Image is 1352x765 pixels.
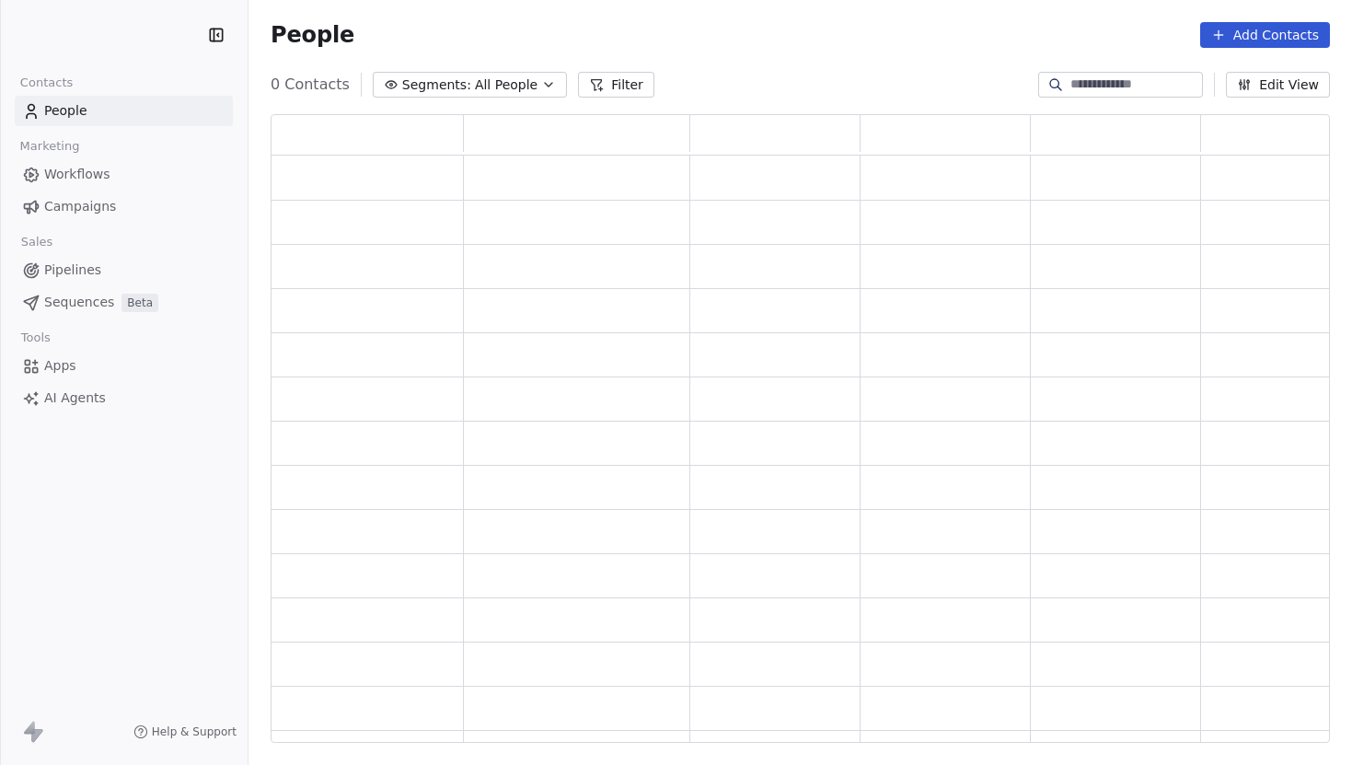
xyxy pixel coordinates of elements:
[44,101,87,121] span: People
[44,356,76,376] span: Apps
[133,724,237,739] a: Help & Support
[152,724,237,739] span: Help & Support
[1200,22,1330,48] button: Add Contacts
[15,96,233,126] a: People
[15,287,233,318] a: SequencesBeta
[12,133,87,160] span: Marketing
[44,388,106,408] span: AI Agents
[271,74,350,96] span: 0 Contacts
[15,351,233,381] a: Apps
[44,197,116,216] span: Campaigns
[44,165,110,184] span: Workflows
[15,383,233,413] a: AI Agents
[15,255,233,285] a: Pipelines
[12,69,81,97] span: Contacts
[13,324,58,352] span: Tools
[402,75,471,95] span: Segments:
[1226,72,1330,98] button: Edit View
[578,72,654,98] button: Filter
[44,293,114,312] span: Sequences
[475,75,537,95] span: All People
[15,159,233,190] a: Workflows
[13,228,61,256] span: Sales
[271,21,354,49] span: People
[15,191,233,222] a: Campaigns
[121,294,158,312] span: Beta
[44,261,101,280] span: Pipelines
